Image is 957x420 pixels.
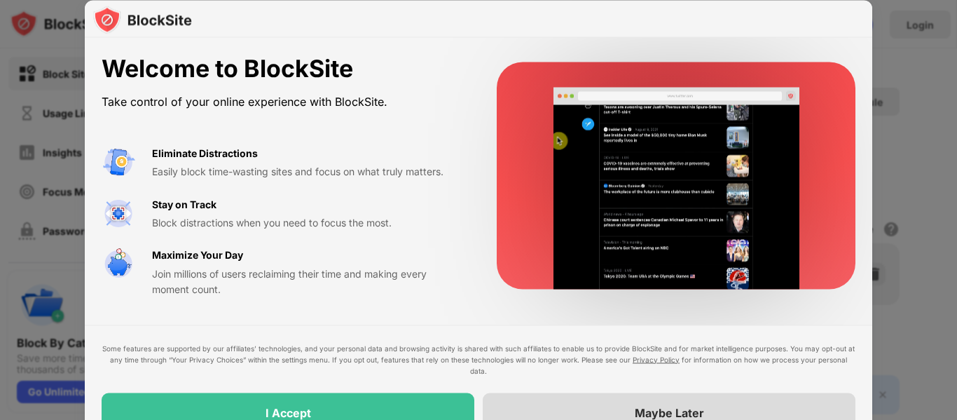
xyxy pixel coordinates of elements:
div: Take control of your online experience with BlockSite. [102,91,463,111]
a: Privacy Policy [633,355,680,363]
div: Welcome to BlockSite [102,55,463,83]
img: value-focus.svg [102,196,135,230]
div: I Accept [266,405,311,419]
div: Stay on Track [152,196,216,212]
img: logo-blocksite.svg [93,6,192,34]
div: Eliminate Distractions [152,145,258,161]
div: Block distractions when you need to focus the most. [152,215,463,230]
div: Maximize Your Day [152,248,243,263]
div: Some features are supported by our affiliates’ technologies, and your personal data and browsing ... [102,342,855,376]
div: Easily block time-wasting sites and focus on what truly matters. [152,164,463,179]
img: value-safe-time.svg [102,248,135,281]
img: value-avoid-distractions.svg [102,145,135,179]
div: Maybe Later [635,405,704,419]
div: Join millions of users reclaiming their time and making every moment count. [152,266,463,297]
